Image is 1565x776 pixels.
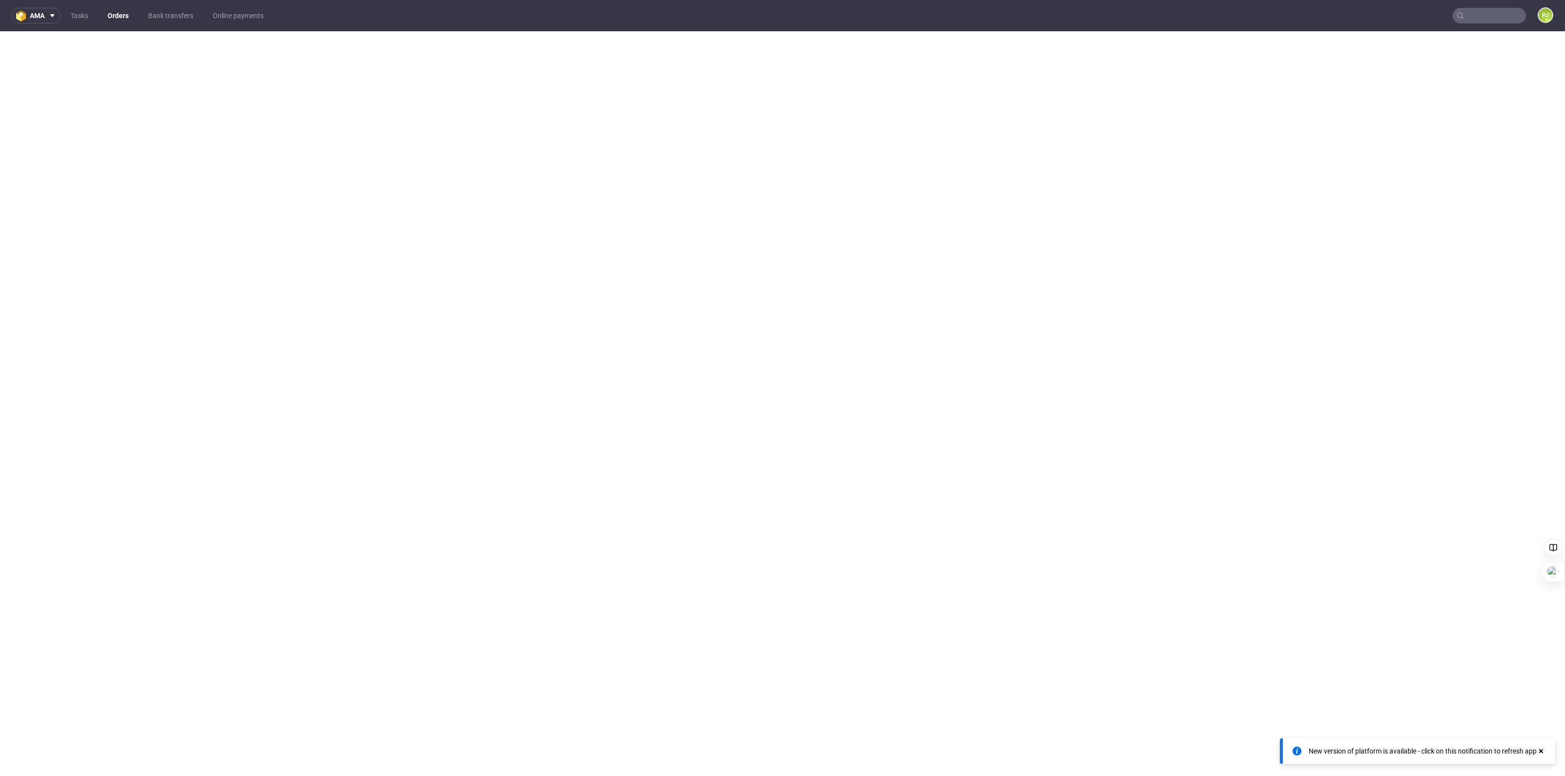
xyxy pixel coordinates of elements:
[102,8,134,23] a: Orders
[30,12,45,19] span: ama
[142,8,199,23] a: Bank transfers
[65,8,94,23] a: Tasks
[207,8,269,23] a: Online payments
[1539,8,1552,22] figcaption: PJ
[12,8,61,23] button: ama
[16,10,30,22] img: logo
[1309,746,1537,756] div: New version of platform is available - click on this notification to refresh app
